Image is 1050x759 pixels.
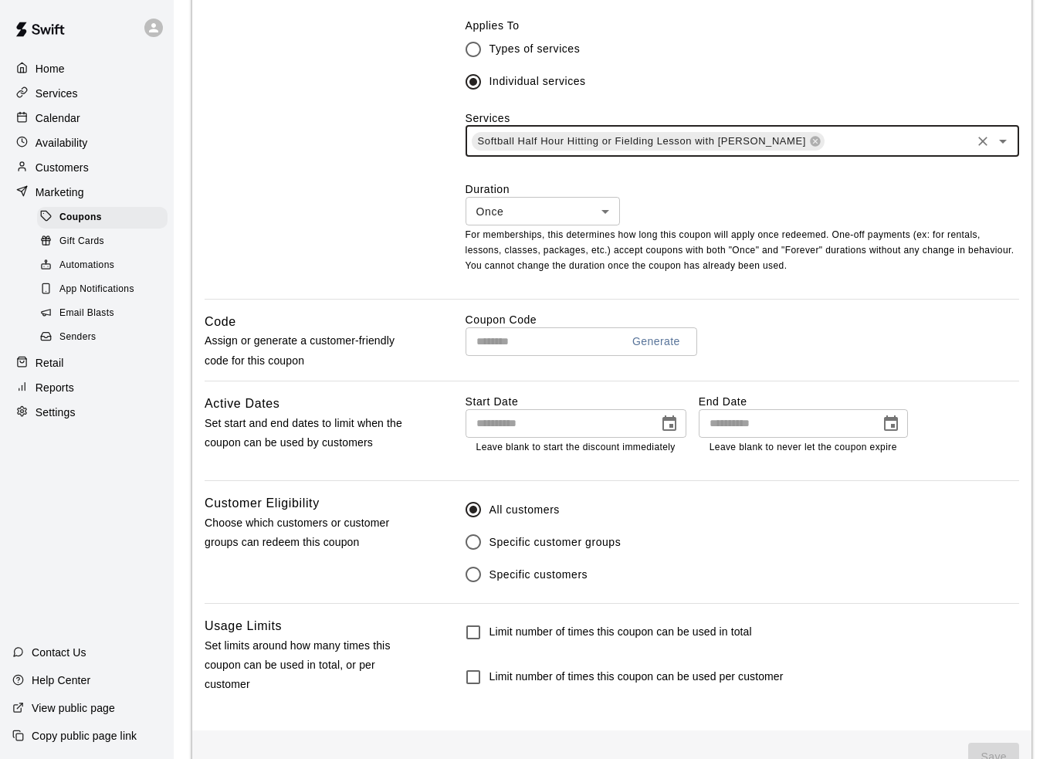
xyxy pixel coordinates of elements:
[466,112,510,124] label: Services
[489,41,581,57] span: Types of services
[32,700,115,716] p: View public page
[205,331,416,370] p: Assign or generate a customer-friendly code for this coupon
[12,376,161,399] a: Reports
[12,131,161,154] a: Availability
[12,401,161,424] a: Settings
[37,254,174,278] a: Automations
[466,312,1019,327] label: Coupon Code
[654,408,685,439] button: Choose date
[12,156,161,179] a: Customers
[972,130,994,152] button: Clear
[466,18,1019,33] label: Applies To
[37,327,168,348] div: Senders
[205,414,416,452] p: Set start and end dates to limit when the coupon can be used by customers
[37,231,168,252] div: Gift Cards
[36,380,74,395] p: Reports
[37,255,168,276] div: Automations
[205,394,280,414] h6: Active Dates
[466,197,620,225] div: Once
[626,327,686,356] button: Generate
[37,278,174,302] a: App Notifications
[37,279,168,300] div: App Notifications
[12,107,161,130] a: Calendar
[466,181,1019,197] label: Duration
[59,234,104,249] span: Gift Cards
[36,185,84,200] p: Marketing
[37,302,174,326] a: Email Blasts
[36,135,88,151] p: Availability
[36,110,80,126] p: Calendar
[36,160,89,175] p: Customers
[472,134,812,149] span: Softball Half Hour Hitting or Fielding Lesson with [PERSON_NAME]
[205,636,416,695] p: Set limits around how many times this coupon can be used in total, or per customer
[205,312,236,332] h6: Code
[489,534,622,551] span: Specific customer groups
[205,493,320,513] h6: Customer Eligibility
[37,229,174,253] a: Gift Cards
[59,210,102,225] span: Coupons
[489,669,784,686] h6: Limit number of times this coupon can be used per customer
[59,330,97,345] span: Senders
[876,408,906,439] button: Choose date
[992,130,1014,152] button: Open
[12,57,161,80] a: Home
[205,616,282,636] h6: Usage Limits
[37,326,174,350] a: Senders
[12,82,161,105] a: Services
[37,303,168,324] div: Email Blasts
[36,355,64,371] p: Retail
[37,207,168,229] div: Coupons
[32,645,86,660] p: Contact Us
[205,513,416,552] p: Choose which customers or customer groups can redeem this coupon
[36,61,65,76] p: Home
[59,282,134,297] span: App Notifications
[32,728,137,744] p: Copy public page link
[59,306,114,321] span: Email Blasts
[59,258,114,273] span: Automations
[476,440,676,456] p: Leave blank to start the discount immediately
[710,440,897,456] p: Leave blank to never let the coupon expire
[472,132,825,151] div: Softball Half Hour Hitting or Fielding Lesson with [PERSON_NAME]
[12,351,161,374] a: Retail
[699,394,908,409] label: End Date
[489,502,560,518] span: All customers
[36,86,78,101] p: Services
[12,181,161,204] a: Marketing
[489,567,588,583] span: Specific customers
[489,624,752,641] h6: Limit number of times this coupon can be used in total
[32,673,90,688] p: Help Center
[466,394,686,409] label: Start Date
[466,228,1019,274] p: For memberships, this determines how long this coupon will apply once redeemed. One-off payments ...
[36,405,76,420] p: Settings
[489,73,586,90] span: Individual services
[37,205,174,229] a: Coupons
